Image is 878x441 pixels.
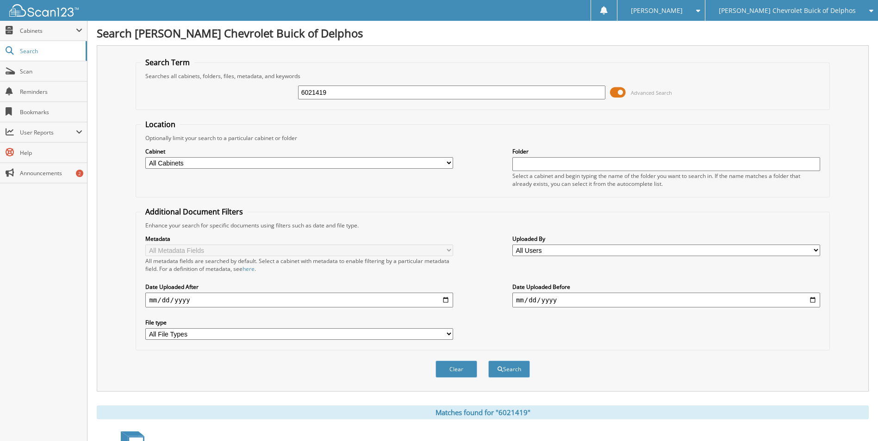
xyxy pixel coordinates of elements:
legend: Search Term [141,57,194,67]
a: here [243,265,255,273]
img: scan123-logo-white.svg [9,4,79,17]
div: 2 [76,170,83,177]
span: Search [20,47,81,55]
div: Select a cabinet and begin typing the name of the folder you want to search in. If the name match... [512,172,820,188]
div: Enhance your search for specific documents using filters such as date and file type. [141,221,824,229]
span: Advanced Search [631,89,672,96]
label: Uploaded By [512,235,820,243]
div: All metadata fields are searched by default. Select a cabinet with metadata to enable filtering b... [145,257,453,273]
span: [PERSON_NAME] Chevrolet Buick of Delphos [719,8,856,13]
button: Clear [436,361,477,378]
label: Metadata [145,235,453,243]
label: Date Uploaded Before [512,283,820,291]
div: Matches found for "6021419" [97,405,869,419]
input: end [512,293,820,307]
span: Help [20,149,82,157]
div: Searches all cabinets, folders, files, metadata, and keywords [141,72,824,80]
label: Folder [512,147,820,155]
span: Scan [20,67,82,75]
button: Search [488,361,530,378]
div: Optionally limit your search to a particular cabinet or folder [141,134,824,142]
span: Announcements [20,169,82,177]
legend: Location [141,119,180,129]
input: start [145,293,453,307]
span: Cabinets [20,27,76,35]
legend: Additional Document Filters [141,207,248,217]
span: Bookmarks [20,108,82,116]
span: [PERSON_NAME] [631,8,683,13]
h1: Search [PERSON_NAME] Chevrolet Buick of Delphos [97,25,869,41]
label: Cabinet [145,147,453,155]
span: Reminders [20,88,82,96]
label: File type [145,318,453,326]
span: User Reports [20,129,76,136]
label: Date Uploaded After [145,283,453,291]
